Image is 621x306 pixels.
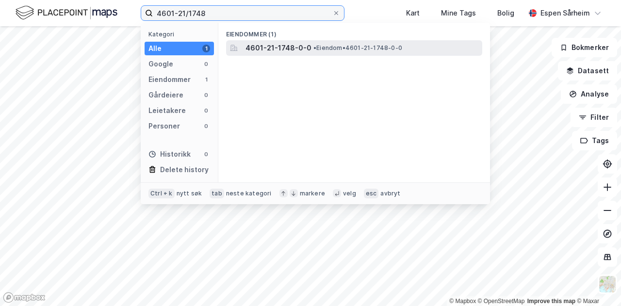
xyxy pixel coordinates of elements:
a: Mapbox homepage [3,292,46,303]
span: • [313,44,316,51]
div: Delete history [160,164,209,176]
span: 4601-21-1748-0-0 [245,42,311,54]
div: tab [210,189,224,198]
div: Ctrl + k [148,189,175,198]
button: Tags [572,131,617,150]
div: Personer [148,120,180,132]
div: nytt søk [177,190,202,197]
div: 0 [202,91,210,99]
div: 1 [202,45,210,52]
div: Bolig [497,7,514,19]
div: Kart [406,7,420,19]
div: 1 [202,76,210,83]
div: 0 [202,107,210,114]
div: avbryt [380,190,400,197]
div: esc [364,189,379,198]
span: Eiendom • 4601-21-1748-0-0 [313,44,402,52]
div: Historikk [148,148,191,160]
div: markere [300,190,325,197]
div: neste kategori [226,190,272,197]
div: Eiendommer (1) [218,23,490,40]
div: 0 [202,122,210,130]
div: Gårdeiere [148,89,183,101]
a: OpenStreetMap [478,298,525,305]
div: velg [343,190,356,197]
iframe: Chat Widget [572,259,621,306]
button: Datasett [558,61,617,81]
div: Eiendommer [148,74,191,85]
button: Bokmerker [552,38,617,57]
div: 0 [202,60,210,68]
img: logo.f888ab2527a4732fd821a326f86c7f29.svg [16,4,117,21]
div: 0 [202,150,210,158]
div: Kontrollprogram for chat [572,259,621,306]
div: Alle [148,43,162,54]
div: Kategori [148,31,214,38]
div: Mine Tags [441,7,476,19]
div: Espen Sårheim [540,7,590,19]
a: Mapbox [449,298,476,305]
button: Analyse [561,84,617,104]
div: Google [148,58,173,70]
input: Søk på adresse, matrikkel, gårdeiere, leietakere eller personer [153,6,332,20]
a: Improve this map [527,298,575,305]
button: Filter [571,108,617,127]
div: Leietakere [148,105,186,116]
